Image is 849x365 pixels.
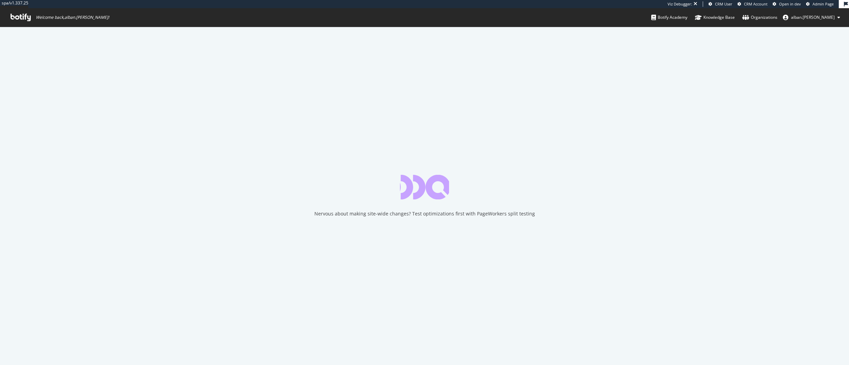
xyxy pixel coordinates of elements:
span: Admin Page [813,1,834,6]
div: Viz Debugger: [668,1,692,7]
span: CRM Account [744,1,768,6]
a: Botify Academy [651,8,687,27]
div: Botify Academy [651,14,687,21]
button: alban.[PERSON_NAME] [777,12,846,23]
span: alban.ruelle [791,14,835,20]
span: Welcome back, alban.[PERSON_NAME] ! [36,15,109,20]
div: Nervous about making site-wide changes? Test optimizations first with PageWorkers split testing [314,210,535,217]
span: Open in dev [779,1,801,6]
a: CRM Account [738,1,768,7]
a: Open in dev [773,1,801,7]
a: CRM User [709,1,732,7]
div: animation [400,175,449,199]
a: Organizations [742,8,777,27]
div: Organizations [742,14,777,21]
a: Knowledge Base [695,8,735,27]
div: Knowledge Base [695,14,735,21]
a: Admin Page [806,1,834,7]
span: CRM User [715,1,732,6]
